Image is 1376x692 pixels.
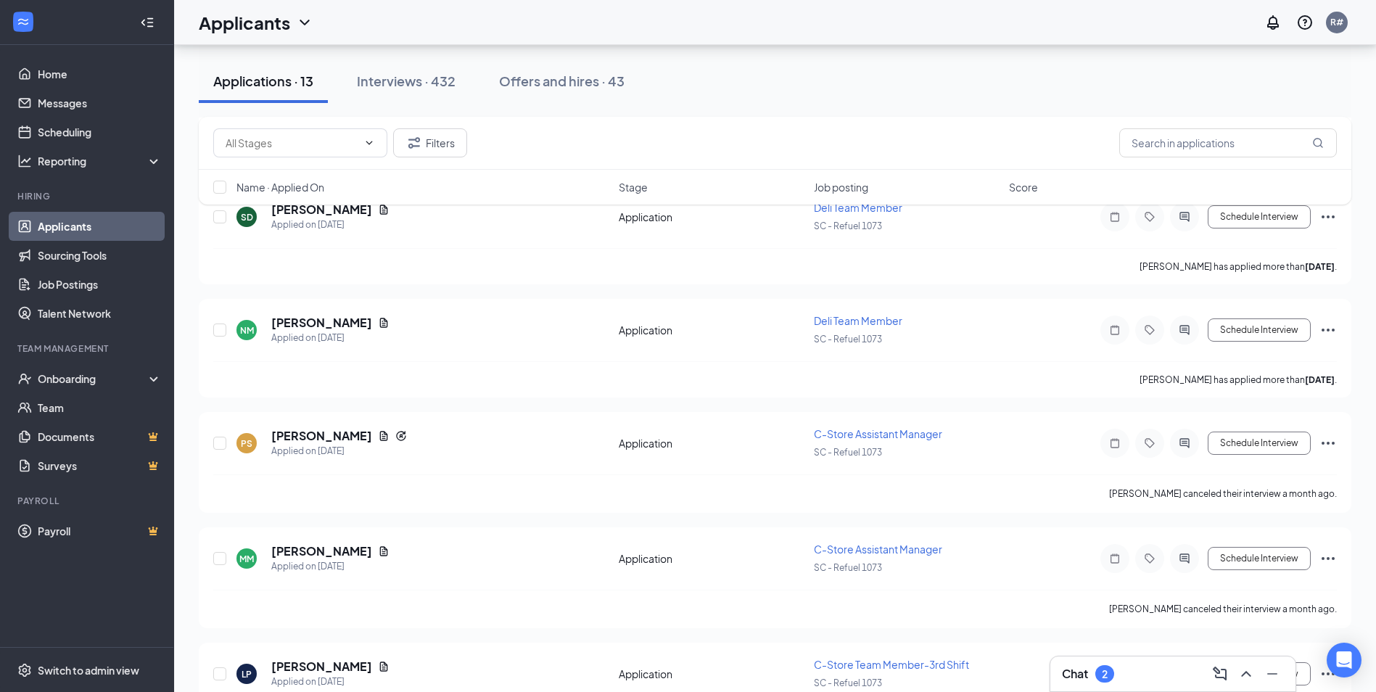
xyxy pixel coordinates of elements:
[1327,643,1361,677] div: Open Intercom Messenger
[1208,547,1311,570] button: Schedule Interview
[38,393,162,422] a: Team
[241,437,252,450] div: PS
[140,15,155,30] svg: Collapse
[1102,668,1108,680] div: 2
[1264,14,1282,31] svg: Notifications
[814,447,882,458] span: SC - Refuel 1073
[1109,602,1337,617] div: [PERSON_NAME] canceled their interview a month ago.
[271,659,372,675] h5: [PERSON_NAME]
[1141,324,1158,336] svg: Tag
[38,299,162,328] a: Talent Network
[378,317,390,329] svg: Document
[1296,14,1314,31] svg: QuestionInfo
[213,72,313,90] div: Applications · 13
[38,212,162,241] a: Applicants
[239,553,254,565] div: MM
[240,324,254,337] div: NM
[1261,662,1284,685] button: Minimize
[619,551,805,566] div: Application
[1106,437,1124,449] svg: Note
[271,428,372,444] h5: [PERSON_NAME]
[1330,16,1343,28] div: R#
[38,241,162,270] a: Sourcing Tools
[1319,321,1337,339] svg: Ellipses
[271,675,390,689] div: Applied on [DATE]
[1237,665,1255,683] svg: ChevronUp
[1305,374,1335,385] b: [DATE]
[378,661,390,672] svg: Document
[1211,665,1229,683] svg: ComposeMessage
[17,342,159,355] div: Team Management
[1208,318,1311,342] button: Schedule Interview
[1176,553,1193,564] svg: ActiveChat
[363,137,375,149] svg: ChevronDown
[814,658,969,671] span: C-Store Team Member-3rd Shift
[271,331,390,345] div: Applied on [DATE]
[814,543,942,556] span: C-Store Assistant Manager
[814,677,882,688] span: SC - Refuel 1073
[1009,180,1038,194] span: Score
[1319,550,1337,567] svg: Ellipses
[814,180,868,194] span: Job posting
[1305,261,1335,272] b: [DATE]
[38,270,162,299] a: Job Postings
[1141,553,1158,564] svg: Tag
[1119,128,1337,157] input: Search in applications
[17,663,32,677] svg: Settings
[814,221,882,231] span: SC - Refuel 1073
[405,134,423,152] svg: Filter
[1141,437,1158,449] svg: Tag
[1208,432,1311,455] button: Schedule Interview
[378,430,390,442] svg: Document
[814,334,882,345] span: SC - Refuel 1073
[619,180,648,194] span: Stage
[16,15,30,29] svg: WorkstreamLogo
[378,545,390,557] svg: Document
[226,135,358,151] input: All Stages
[1176,324,1193,336] svg: ActiveChat
[1235,662,1258,685] button: ChevronUp
[38,451,162,480] a: SurveysCrown
[17,154,32,168] svg: Analysis
[619,667,805,681] div: Application
[814,314,902,327] span: Deli Team Member
[296,14,313,31] svg: ChevronDown
[271,444,407,458] div: Applied on [DATE]
[395,430,407,442] svg: Reapply
[619,436,805,450] div: Application
[1140,260,1337,273] p: [PERSON_NAME] has applied more than .
[17,190,159,202] div: Hiring
[1319,434,1337,452] svg: Ellipses
[38,422,162,451] a: DocumentsCrown
[814,427,942,440] span: C-Store Assistant Manager
[17,495,159,507] div: Payroll
[38,663,139,677] div: Switch to admin view
[199,10,290,35] h1: Applicants
[38,88,162,118] a: Messages
[393,128,467,157] button: Filter Filters
[271,543,372,559] h5: [PERSON_NAME]
[1062,666,1088,682] h3: Chat
[1106,553,1124,564] svg: Note
[814,562,882,573] span: SC - Refuel 1073
[271,218,390,232] div: Applied on [DATE]
[242,668,252,680] div: LP
[38,118,162,147] a: Scheduling
[1140,374,1337,386] p: [PERSON_NAME] has applied more than .
[1264,665,1281,683] svg: Minimize
[38,516,162,545] a: PayrollCrown
[1312,137,1324,149] svg: MagnifyingGlass
[1319,665,1337,683] svg: Ellipses
[499,72,625,90] div: Offers and hires · 43
[619,323,805,337] div: Application
[1176,437,1193,449] svg: ActiveChat
[357,72,456,90] div: Interviews · 432
[1208,662,1232,685] button: ComposeMessage
[38,371,149,386] div: Onboarding
[1109,487,1337,501] div: [PERSON_NAME] canceled their interview a month ago.
[38,154,162,168] div: Reporting
[271,559,390,574] div: Applied on [DATE]
[1106,324,1124,336] svg: Note
[17,371,32,386] svg: UserCheck
[38,59,162,88] a: Home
